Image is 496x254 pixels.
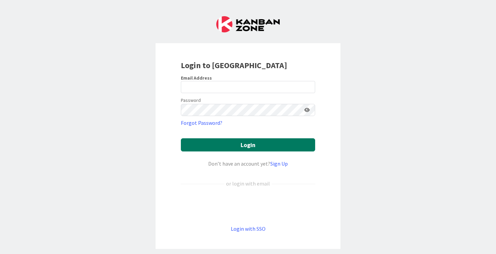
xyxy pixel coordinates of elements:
[231,225,266,232] a: Login with SSO
[181,138,315,151] button: Login
[181,60,287,70] b: Login to [GEOGRAPHIC_DATA]
[224,179,272,188] div: or login with email
[216,16,280,32] img: Kanban Zone
[181,160,315,168] div: Don’t have an account yet?
[181,97,201,104] label: Password
[181,119,222,127] a: Forgot Password?
[270,160,288,167] a: Sign Up
[181,75,212,81] label: Email Address
[177,199,319,214] iframe: Sign in with Google Button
